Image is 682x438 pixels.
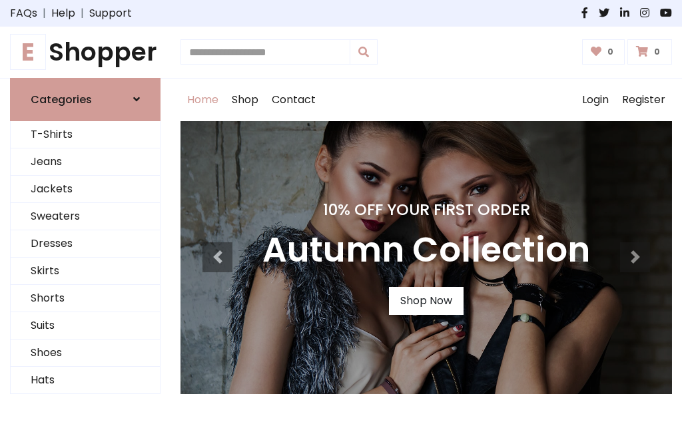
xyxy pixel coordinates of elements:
a: Categories [10,78,161,121]
a: Shoes [11,339,160,367]
a: Login [575,79,615,121]
a: Help [51,5,75,21]
a: Shop [225,79,265,121]
a: Register [615,79,672,121]
a: 0 [582,39,625,65]
a: FAQs [10,5,37,21]
a: Shorts [11,285,160,312]
a: Suits [11,312,160,339]
a: Shop Now [389,287,464,315]
a: Skirts [11,258,160,285]
span: E [10,34,46,70]
a: Support [89,5,132,21]
a: Sweaters [11,203,160,230]
h4: 10% Off Your First Order [262,200,590,219]
a: Dresses [11,230,160,258]
a: T-Shirts [11,121,160,148]
h1: Shopper [10,37,161,67]
span: 0 [651,46,663,58]
span: 0 [604,46,617,58]
span: | [75,5,89,21]
a: Home [180,79,225,121]
a: Contact [265,79,322,121]
h6: Categories [31,93,92,106]
a: 0 [627,39,672,65]
a: Jackets [11,176,160,203]
a: Jeans [11,148,160,176]
a: Hats [11,367,160,394]
a: EShopper [10,37,161,67]
h3: Autumn Collection [262,230,590,271]
span: | [37,5,51,21]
